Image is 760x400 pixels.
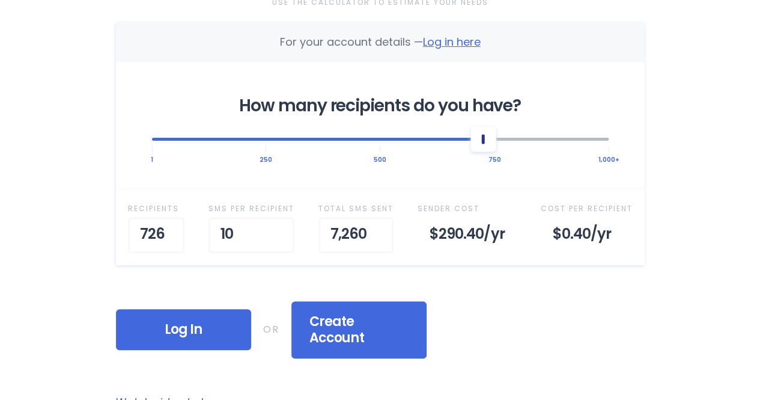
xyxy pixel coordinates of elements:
div: $0.40 /yr [541,217,633,253]
div: SMS per Recipient [208,201,294,217]
span: Log In [134,321,233,338]
div: Create Account [291,301,427,358]
span: Log in here [423,34,481,49]
div: Recipient s [128,201,184,217]
div: Total SMS Sent [318,201,394,217]
div: For your account details — [280,34,481,50]
div: Log In [116,309,251,350]
div: Sender Cost [418,201,517,217]
div: OR [263,322,279,337]
div: How many recipients do you have? [152,98,609,114]
div: 7,260 [318,217,394,253]
div: Cost Per Recipient [541,201,633,217]
div: $290.40 /yr [418,217,517,253]
div: 726 [128,217,184,253]
div: 10 [208,217,294,253]
span: Create Account [309,313,409,346]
